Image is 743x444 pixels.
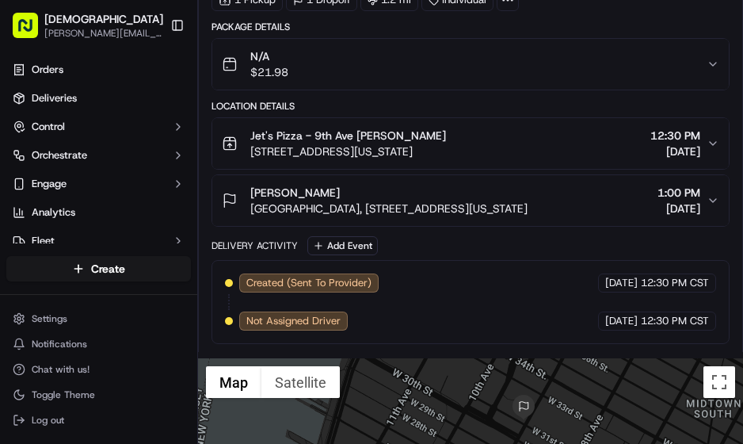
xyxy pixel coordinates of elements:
span: Jet's Pizza - 9th Ave [PERSON_NAME] [250,128,446,144]
a: Orders [6,57,191,82]
div: 📗 [16,232,29,244]
div: We're available if you need us! [54,167,200,180]
button: [PERSON_NAME][GEOGRAPHIC_DATA], [STREET_ADDRESS][US_STATE]1:00 PM[DATE] [212,175,729,226]
span: Pylon [158,269,192,281]
span: [GEOGRAPHIC_DATA], [STREET_ADDRESS][US_STATE] [250,201,528,216]
button: Notifications [6,333,191,355]
span: Control [32,120,65,134]
span: [DATE] [605,276,638,290]
a: Deliveries [6,86,191,111]
div: Location Details [211,100,730,113]
span: [STREET_ADDRESS][US_STATE] [250,144,446,159]
span: Knowledge Base [32,230,121,246]
a: Analytics [6,200,191,225]
button: Fleet [6,228,191,254]
span: Analytics [32,205,75,220]
a: 📗Knowledge Base [10,224,128,252]
span: Fleet [32,234,55,248]
div: 💻 [134,232,147,244]
span: [DATE] [657,201,700,216]
a: 💻API Documentation [128,224,261,252]
span: 12:30 PM CST [641,276,709,290]
span: N/A [250,48,288,64]
button: Settings [6,308,191,330]
span: Chat with us! [32,363,90,376]
span: Orchestrate [32,148,87,163]
button: N/A$21.98 [212,39,729,90]
button: Toggle Theme [6,384,191,406]
span: [PERSON_NAME] [250,185,340,201]
button: Toggle fullscreen view [703,366,735,398]
input: Got a question? Start typing here... [41,102,285,119]
span: Deliveries [32,91,77,105]
img: Nash [16,16,48,48]
button: Add Event [307,236,378,255]
span: [DATE] [650,144,700,159]
div: Start new chat [54,151,260,167]
span: API Documentation [150,230,254,246]
span: Not Assigned Driver [246,314,341,328]
div: Package Details [211,21,730,33]
span: $21.98 [250,64,288,80]
a: Powered byPylon [112,268,192,281]
p: Welcome 👋 [16,63,288,89]
span: Notifications [32,338,87,350]
button: Show satellite imagery [261,366,340,398]
button: [DEMOGRAPHIC_DATA][PERSON_NAME][EMAIL_ADDRESS][DOMAIN_NAME] [6,6,164,44]
span: [DATE] [605,314,638,328]
span: Toggle Theme [32,388,95,401]
button: Log out [6,409,191,431]
span: Orders [32,63,63,77]
button: Orchestrate [6,143,191,168]
span: Settings [32,312,67,325]
button: Jet's Pizza - 9th Ave [PERSON_NAME][STREET_ADDRESS][US_STATE]12:30 PM[DATE] [212,118,729,169]
div: Delivery Activity [211,239,298,252]
span: 1:00 PM [657,185,700,201]
span: Create [91,261,125,277]
span: 12:30 PM CST [641,314,709,328]
button: Chat with us! [6,358,191,381]
span: 12:30 PM [650,128,700,144]
span: Log out [32,414,64,427]
button: Control [6,114,191,140]
button: Create [6,256,191,281]
span: Engage [32,177,67,191]
button: Show street map [206,366,261,398]
button: Start new chat [269,156,288,175]
img: 1736555255976-a54dd68f-1ca7-489b-9aae-adbdc363a1c4 [16,151,44,180]
button: Engage [6,171,191,197]
button: [PERSON_NAME][EMAIL_ADDRESS][DOMAIN_NAME] [44,27,163,40]
button: [DEMOGRAPHIC_DATA] [44,11,163,27]
span: Created (Sent To Provider) [246,276,371,290]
